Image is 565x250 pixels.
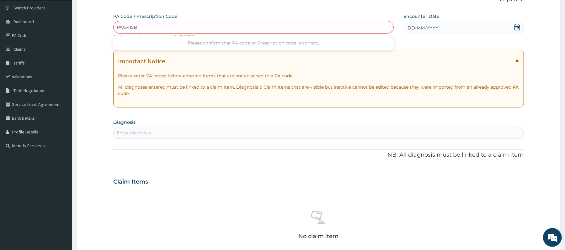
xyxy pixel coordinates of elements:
textarea: Type your message and hit 'Enter' [3,171,120,193]
h3: Claim Items [113,179,148,185]
p: Please enter PA codes before entering items that are not attached to a PA code [118,73,519,79]
label: PA Code / Prescription Code [113,13,178,19]
div: Minimize live chat window [103,3,118,18]
span: Switch Providers [13,5,45,11]
label: Encounter Date [404,13,440,19]
p: All diagnoses entered must be linked to a claim item. Diagnosis & Claim Items that are visible bu... [118,84,519,96]
label: Diagnosis [113,119,136,125]
div: Please confirm that PA code or Prescription code is correct. [113,37,393,49]
div: Chat with us now [33,35,105,43]
span: Claims [13,46,26,52]
p: NB: All diagnosis must be linked to a claim item [113,151,524,159]
span: Tariffs [13,60,25,66]
small: PA Code has already been used: PA/5415B5 [113,34,194,39]
h1: Important Notice [118,58,165,65]
span: Tariff Negotiation [13,88,45,93]
p: No claim item [298,233,338,239]
img: d_794563401_company_1708531726252_794563401 [12,31,25,47]
div: Enter diagnosis [117,130,151,136]
span: We're online! [36,79,87,142]
span: Dashboard [13,19,34,24]
span: DD-MM-YYYY [408,25,439,31]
